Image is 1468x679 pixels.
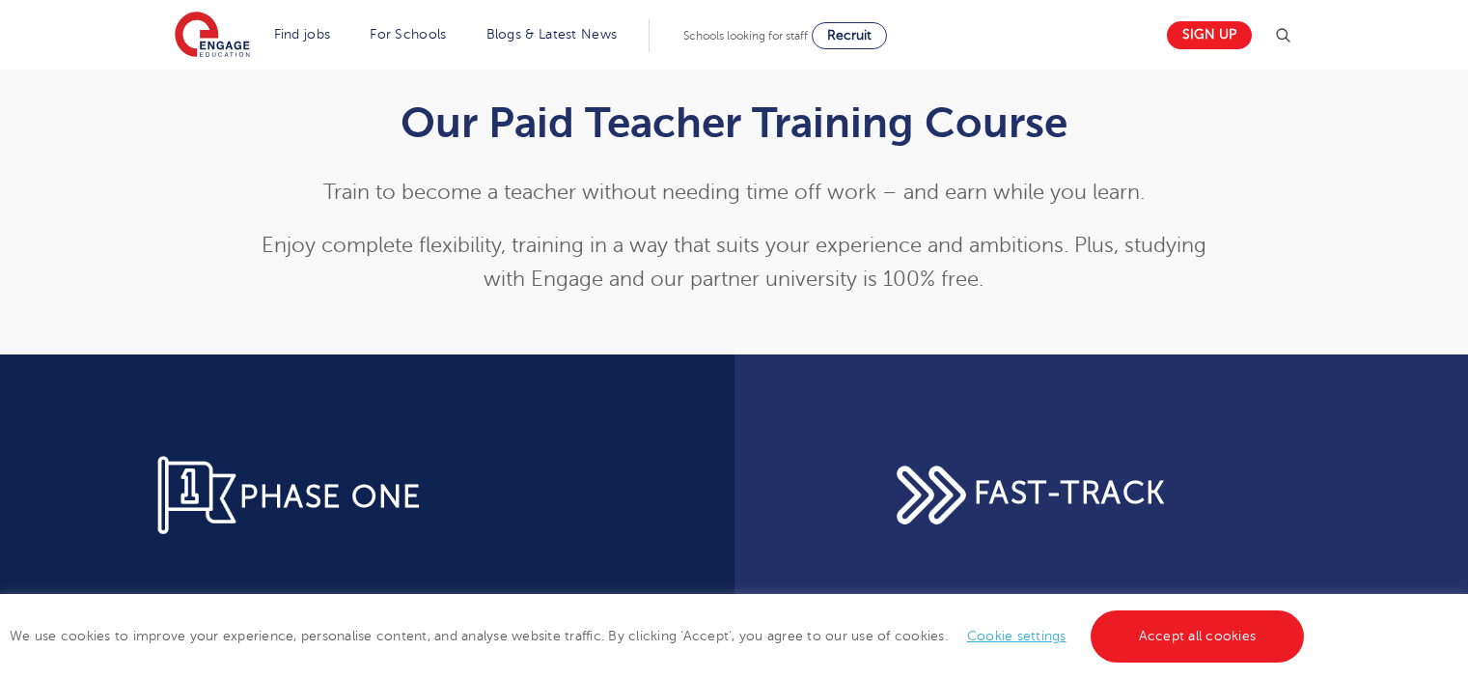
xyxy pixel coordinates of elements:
a: Accept all cookies [1091,610,1305,663]
span: PHASE ONE [239,480,422,514]
h1: Our Paid Teacher Training Course [261,99,1207,147]
span: FAST-TRACK [974,476,1166,510]
a: Blogs & Latest News [486,27,618,42]
span: Schools looking for staff [683,29,808,42]
span: Recruit [827,28,872,42]
a: Find jobs [274,27,331,42]
span: Train to become a teacher without needing time off work – and earn while you learn. [323,181,1145,204]
a: Cookie settings [967,629,1066,643]
a: Recruit [812,22,887,49]
a: For Schools [370,27,446,42]
a: Sign up [1167,21,1252,49]
span: Enjoy complete flexibility, training in a way that suits your experience and ambitions. Plus, stu... [262,234,1206,291]
span: We use cookies to improve your experience, personalise content, and analyse website traffic. By c... [10,629,1309,643]
img: Engage Education [175,12,250,60]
